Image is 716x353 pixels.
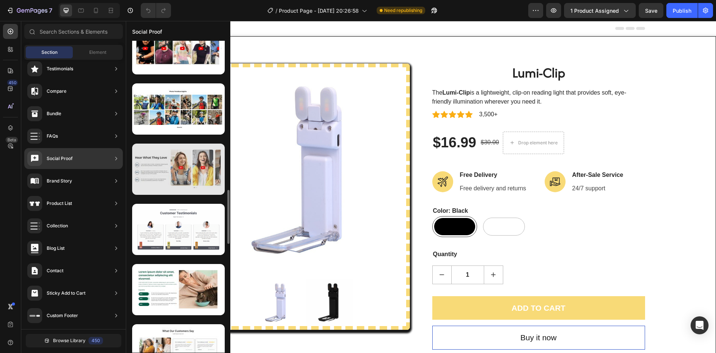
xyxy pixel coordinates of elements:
div: $16.99 [306,113,351,131]
span: Product Page - [DATE] 20:26:58 [279,7,359,15]
button: Save [639,3,663,18]
p: Free delivery and returns [334,163,401,172]
span: Save [645,7,657,14]
button: 1 product assigned [564,3,636,18]
div: Bundle [47,110,61,117]
span: 1 product assigned [570,7,619,15]
p: 3,500+ [354,89,372,98]
div: 450 [7,80,18,86]
div: Testimonials [47,65,73,73]
div: Publish [673,7,691,15]
div: ADD TO CART [386,281,439,293]
p: After-Sale Service [446,150,498,159]
legend: Color: Black [306,185,343,195]
button: increment [358,245,377,263]
div: Custom Footer [47,312,78,319]
div: FAQs [47,132,58,140]
span: Section [41,49,57,56]
h2: Lumi-Clip [306,43,519,61]
p: The is a lightweight, clip-on reading light that provides soft, eye-friendly illumination whereve... [306,68,501,84]
div: Collection [47,222,68,230]
span: Need republishing [384,7,422,14]
div: Social Proof [47,155,73,162]
div: Quantity [306,228,519,239]
span: / [275,7,277,15]
div: Contact [47,267,63,274]
strong: Lumi-Clip [317,68,344,75]
div: Sticky Add to Cart [47,289,85,297]
div: Open Intercom Messenger [691,316,709,334]
iframe: Design area [126,21,716,353]
div: Blog List [47,245,65,252]
div: 450 [88,337,103,344]
button: decrement [307,245,326,263]
button: 7 [3,3,56,18]
div: Compare [47,88,66,95]
button: ADD TO CART [306,275,519,299]
button: Buy it now [306,305,519,329]
button: Browse Library450 [26,334,121,347]
div: Buy it now [395,311,431,323]
div: $30.00 [354,116,374,128]
span: Element [89,49,106,56]
div: Undo/Redo [141,3,171,18]
input: quantity [326,245,358,263]
div: Beta [6,137,18,143]
span: Browse Library [53,337,85,344]
button: Publish [666,3,698,18]
p: Free Delivery [334,150,401,159]
p: 24/7 support [446,163,498,172]
div: Drop element here [392,119,432,125]
input: Search Sections & Elements [24,24,123,39]
div: Brand Story [47,177,72,185]
div: Product List [47,200,72,207]
p: 7 [49,6,52,15]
